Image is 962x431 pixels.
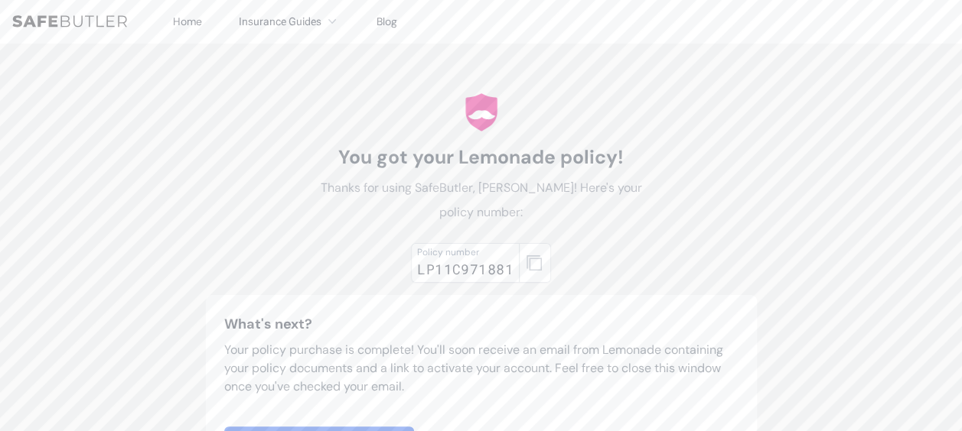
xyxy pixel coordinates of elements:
[224,313,739,335] h3: What's next?
[310,145,653,170] h1: You got your Lemonade policy!
[224,341,739,396] p: Your policy purchase is complete! You'll soon receive an email from Lemonade containing your poli...
[417,246,514,258] div: Policy number
[310,176,653,225] p: Thanks for using SafeButler, [PERSON_NAME]! Here's your policy number:
[417,258,514,280] div: LP11C971881
[377,15,397,28] a: Blog
[12,15,127,28] img: SafeButler Text Logo
[173,15,202,28] a: Home
[239,12,340,31] button: Insurance Guides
